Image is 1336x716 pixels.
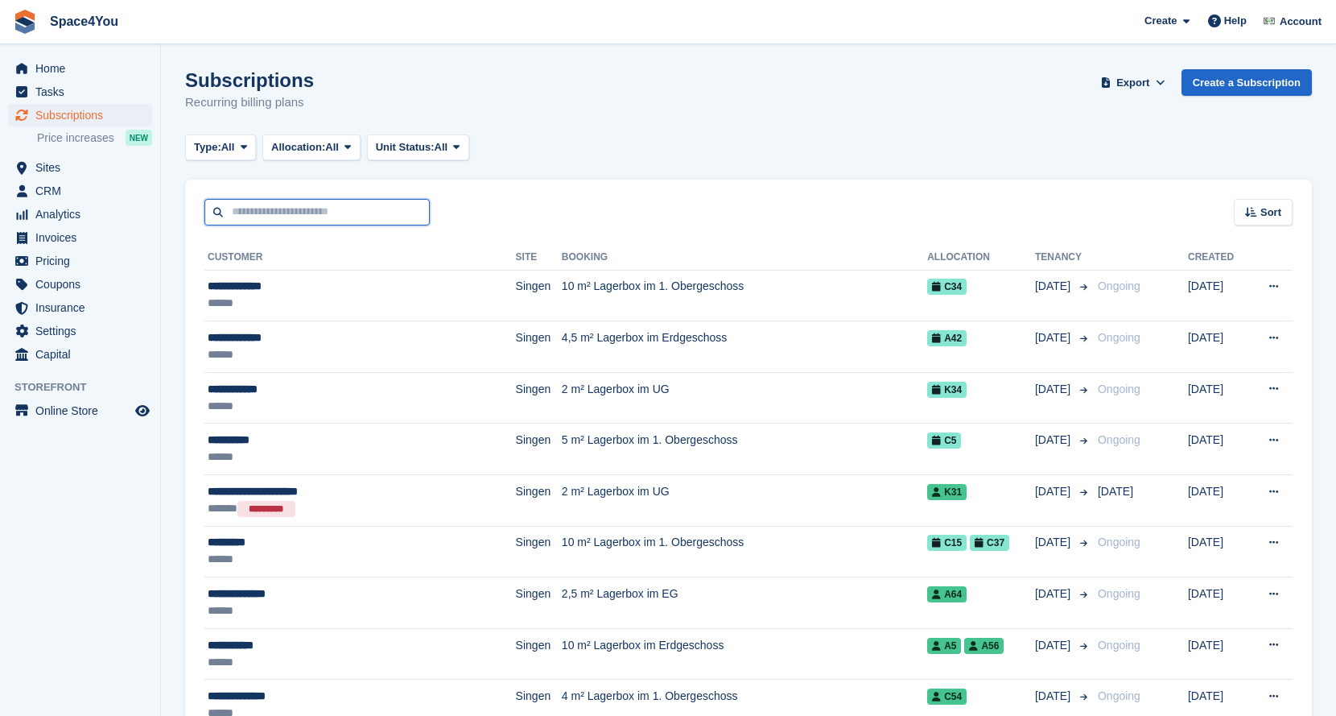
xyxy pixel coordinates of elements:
a: Price increases NEW [37,129,152,147]
span: A64 [927,586,967,602]
span: Ongoing [1098,331,1140,344]
td: 10 m² Lagerbox im Erdgeschoss [562,628,927,680]
span: Sites [35,156,132,179]
a: menu [8,343,152,366]
h1: Subscriptions [185,69,314,91]
th: Created [1188,245,1248,271]
button: Type: All [185,135,256,161]
button: Allocation: All [262,135,361,161]
td: 5 m² Lagerbox im 1. Obergeschoss [562,424,927,475]
span: Ongoing [1098,536,1140,548]
a: menu [8,203,152,226]
td: [DATE] [1188,475,1248,527]
span: [DATE] [1035,483,1074,500]
span: Tasks [35,81,132,103]
td: [DATE] [1188,577,1248,629]
span: Help [1224,13,1247,29]
th: Allocation [927,245,1035,271]
td: [DATE] [1188,526,1248,577]
span: Type: [194,139,221,155]
a: Create a Subscription [1181,69,1312,96]
span: Capital [35,343,132,366]
span: All [221,139,235,155]
td: 10 m² Lagerbox im 1. Obergeschoss [562,270,927,321]
td: Singen [516,577,562,629]
span: Ongoing [1098,433,1140,446]
span: Invoices [35,226,132,249]
a: menu [8,226,152,249]
span: Subscriptions [35,104,132,126]
span: [DATE] [1035,381,1074,398]
span: Create [1144,13,1177,29]
th: Site [516,245,562,271]
span: C37 [970,535,1009,551]
span: All [435,139,448,155]
td: 2 m² Lagerbox im UG [562,372,927,424]
span: Ongoing [1098,587,1140,600]
span: A5 [927,638,961,654]
img: stora-icon-8386f47178a22dfd0bd8f6a31ec36ba5ce8667c1dd55bd0f319d3a0aa187defe.svg [13,10,37,34]
button: Export [1098,69,1169,96]
span: Account [1280,14,1322,30]
td: 10 m² Lagerbox im 1. Obergeschoss [562,526,927,577]
span: Ongoing [1098,279,1140,292]
button: Unit Status: All [367,135,469,161]
span: [DATE] [1035,586,1074,602]
span: Unit Status: [376,139,435,155]
td: Singen [516,628,562,680]
td: Singen [516,270,562,321]
a: menu [8,180,152,202]
span: Online Store [35,399,132,422]
span: Allocation: [271,139,325,155]
a: Space4You [43,8,125,35]
span: Sort [1260,205,1281,221]
a: menu [8,273,152,296]
span: Home [35,57,132,80]
a: menu [8,399,152,422]
span: All [325,139,339,155]
span: A56 [964,638,1004,654]
span: Export [1116,75,1149,91]
span: Analytics [35,203,132,226]
td: 2,5 m² Lagerbox im EG [562,577,927,629]
td: Singen [516,526,562,577]
span: C34 [927,279,967,295]
a: menu [8,320,152,342]
th: Tenancy [1035,245,1091,271]
span: Ongoing [1098,383,1140,395]
span: A42 [927,330,967,346]
span: [DATE] [1035,432,1074,449]
span: C54 [927,689,967,705]
th: Customer [204,245,516,271]
td: [DATE] [1188,270,1248,321]
span: Pricing [35,250,132,272]
span: Ongoing [1098,639,1140,652]
span: Insurance [35,296,132,319]
a: menu [8,250,152,272]
span: C5 [927,432,961,449]
td: Singen [516,372,562,424]
span: K31 [927,484,967,500]
span: [DATE] [1035,278,1074,295]
a: menu [8,156,152,179]
span: Settings [35,320,132,342]
span: C15 [927,535,967,551]
span: Price increases [37,130,114,146]
span: Coupons [35,273,132,296]
th: Booking [562,245,927,271]
div: NEW [126,130,152,146]
td: Singen [516,321,562,373]
span: Storefront [14,379,160,395]
a: menu [8,296,152,319]
td: 4,5 m² Lagerbox im Erdgeschoss [562,321,927,373]
td: [DATE] [1188,628,1248,680]
td: Singen [516,424,562,475]
span: [DATE] [1035,534,1074,551]
td: Singen [516,475,562,527]
td: [DATE] [1188,321,1248,373]
td: [DATE] [1188,424,1248,475]
a: menu [8,57,152,80]
img: Finn-Kristof Kausch [1261,13,1277,29]
a: Preview store [133,401,152,420]
td: 2 m² Lagerbox im UG [562,475,927,527]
